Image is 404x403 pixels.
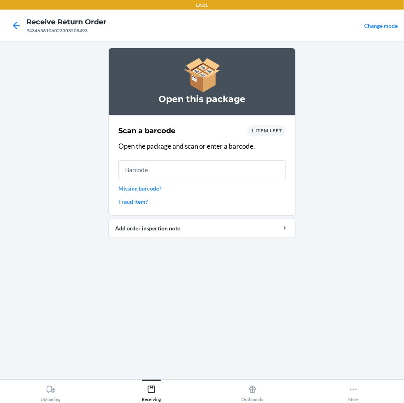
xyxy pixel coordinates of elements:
[202,380,303,402] button: Outbounds
[118,126,175,136] h2: Scan a barcode
[26,27,106,34] div: 9434636106023303508493
[118,93,286,106] h3: Open this package
[242,382,263,402] div: Outbounds
[364,22,398,29] a: Change mode
[118,197,286,206] a: Fraud item?
[196,2,208,9] p: LAX1
[101,380,202,402] button: Receiving
[348,382,359,402] div: More
[26,17,106,27] h4: Receive Return Order
[108,219,296,238] button: Add order inspection note
[251,128,282,134] span: 1 item left
[142,382,161,402] div: Receiving
[118,184,286,193] a: Missing barcode?
[118,160,286,179] input: Barcode
[41,382,61,402] div: Unloading
[115,224,289,232] div: Add order inspection note
[118,141,286,151] p: Open the package and scan or enter a barcode.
